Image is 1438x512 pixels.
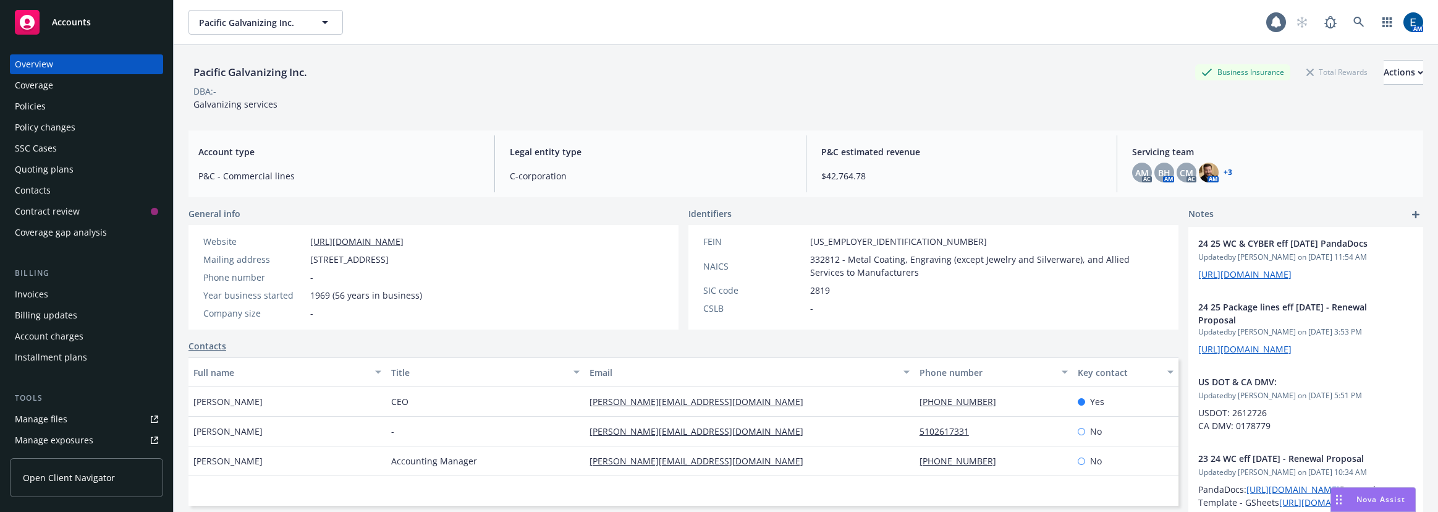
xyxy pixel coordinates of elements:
[1135,166,1149,179] span: AM
[1279,497,1372,508] a: [URL][DOMAIN_NAME]
[510,145,791,158] span: Legal entity type
[15,284,48,304] div: Invoices
[688,207,732,220] span: Identifiers
[1331,488,1347,511] div: Drag to move
[1198,301,1381,326] span: 24 25 Package lines eff [DATE] - Renewal Proposal
[310,271,313,284] span: -
[10,117,163,137] a: Policy changes
[1198,375,1381,388] span: US DOT & CA DMV:
[1195,64,1290,80] div: Business Insurance
[10,267,163,279] div: Billing
[1356,494,1405,505] span: Nova Assist
[10,5,163,40] a: Accounts
[193,366,368,379] div: Full name
[188,10,343,35] button: Pacific Galvanizing Inc.
[10,430,163,450] a: Manage exposures
[1078,366,1160,379] div: Key contact
[10,54,163,74] a: Overview
[10,409,163,429] a: Manage files
[15,139,57,158] div: SSC Cases
[310,289,422,302] span: 1969 (56 years in business)
[198,169,480,182] span: P&C - Commercial lines
[310,307,313,320] span: -
[310,253,389,266] span: [STREET_ADDRESS]
[1198,406,1413,432] p: USDOT: 2612726 CA DMV: 0178779
[15,430,93,450] div: Manage exposures
[10,96,163,116] a: Policies
[188,339,226,352] a: Contacts
[203,289,305,302] div: Year business started
[1224,169,1232,176] a: +3
[1198,326,1413,338] span: Updated by [PERSON_NAME] on [DATE] 3:53 PM
[920,425,979,437] a: 5102617331
[1188,291,1423,365] div: 24 25 Package lines eff [DATE] - Renewal ProposalUpdatedby [PERSON_NAME] on [DATE] 3:53 PM[URL][D...
[23,471,115,484] span: Open Client Navigator
[10,348,163,367] a: Installment plans
[1246,484,1340,495] a: [URL][DOMAIN_NAME]
[1198,390,1413,401] span: Updated by [PERSON_NAME] on [DATE] 5:51 PM
[10,284,163,304] a: Invoices
[590,425,813,437] a: [PERSON_NAME][EMAIL_ADDRESS][DOMAIN_NAME]
[188,207,240,220] span: General info
[203,253,305,266] div: Mailing address
[1198,452,1381,465] span: 23 24 WC eff [DATE] - Renewal Proposal
[15,117,75,137] div: Policy changes
[590,455,813,467] a: [PERSON_NAME][EMAIL_ADDRESS][DOMAIN_NAME]
[15,181,51,200] div: Contacts
[203,307,305,320] div: Company size
[1132,145,1413,158] span: Servicing team
[1290,10,1314,35] a: Start snowing
[1198,268,1292,280] a: [URL][DOMAIN_NAME]
[1403,12,1423,32] img: photo
[1330,487,1416,512] button: Nova Assist
[1375,10,1400,35] a: Switch app
[199,16,306,29] span: Pacific Galvanizing Inc.
[810,253,1164,279] span: 332812 - Metal Coating, Engraving (except Jewelry and Silverware), and Allied Services to Manufac...
[15,326,83,346] div: Account charges
[188,64,312,80] div: Pacific Galvanizing Inc.
[1180,166,1193,179] span: CM
[585,357,915,387] button: Email
[15,409,67,429] div: Manage files
[590,366,896,379] div: Email
[391,454,477,467] span: Accounting Manager
[1198,252,1413,263] span: Updated by [PERSON_NAME] on [DATE] 11:54 AM
[703,302,805,315] div: CSLB
[10,202,163,221] a: Contract review
[10,326,163,346] a: Account charges
[1198,343,1292,355] a: [URL][DOMAIN_NAME]
[10,392,163,404] div: Tools
[510,169,791,182] span: C-corporation
[15,96,46,116] div: Policies
[703,284,805,297] div: SIC code
[1198,483,1413,509] p: PandaDocs: Proposal Template - GSheets
[10,139,163,158] a: SSC Cases
[310,236,404,247] a: [URL][DOMAIN_NAME]
[52,17,91,27] span: Accounts
[10,223,163,242] a: Coverage gap analysis
[193,395,263,408] span: [PERSON_NAME]
[386,357,584,387] button: Title
[1090,395,1104,408] span: Yes
[810,235,987,248] span: [US_EMPLOYER_IDENTIFICATION_NUMBER]
[15,348,87,367] div: Installment plans
[15,75,53,95] div: Coverage
[1158,166,1170,179] span: BH
[1198,237,1381,250] span: 24 25 WC & CYBER eff [DATE] PandaDocs
[590,396,813,407] a: [PERSON_NAME][EMAIL_ADDRESS][DOMAIN_NAME]
[10,305,163,325] a: Billing updates
[15,223,107,242] div: Coverage gap analysis
[15,160,74,179] div: Quoting plans
[1090,454,1102,467] span: No
[193,454,263,467] span: [PERSON_NAME]
[10,160,163,179] a: Quoting plans
[193,98,277,110] span: Galvanizing services
[1188,207,1214,222] span: Notes
[391,395,408,408] span: CEO
[1384,61,1423,84] div: Actions
[1384,60,1423,85] button: Actions
[203,271,305,284] div: Phone number
[920,396,1006,407] a: [PHONE_NUMBER]
[1199,163,1219,182] img: photo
